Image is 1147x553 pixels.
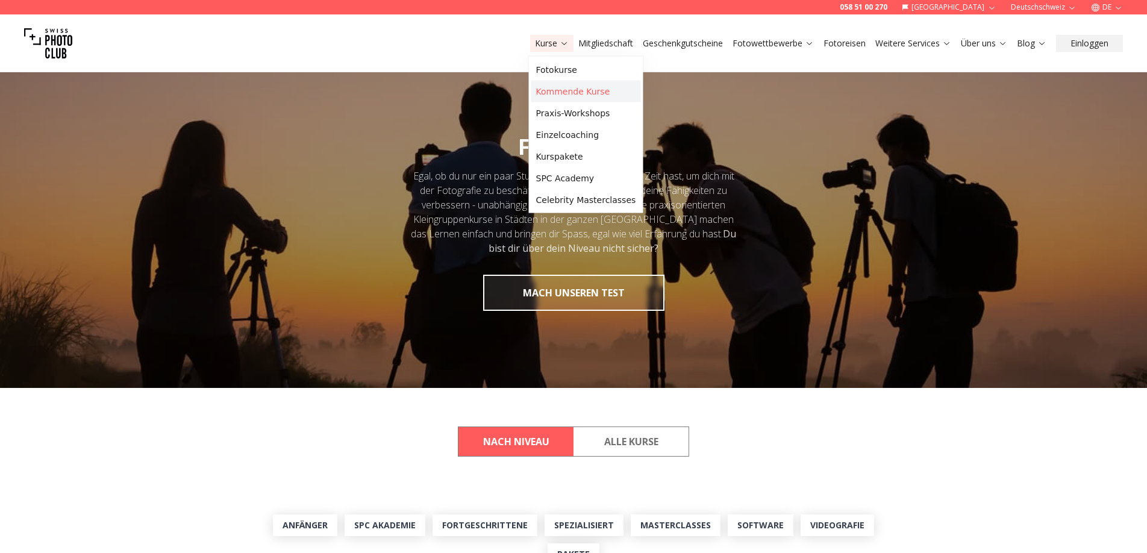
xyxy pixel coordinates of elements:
[573,427,689,456] button: All Courses
[870,35,956,52] button: Weitere Services
[801,514,874,536] a: Videografie
[578,37,633,49] a: Mitgliedschaft
[531,124,641,146] a: Einzelcoaching
[531,167,641,189] a: SPC Academy
[638,35,728,52] button: Geschenkgutscheine
[1017,37,1046,49] a: Blog
[573,35,638,52] button: Mitgliedschaft
[530,35,573,52] button: Kurse
[643,37,723,49] a: Geschenkgutscheine
[531,59,641,81] a: Fotokurse
[458,427,573,456] button: By Level
[1056,35,1123,52] button: Einloggen
[1012,35,1051,52] button: Blog
[531,102,641,124] a: Praxis-Workshops
[410,169,737,255] div: Egal, ob du nur ein paar Stunden oder ein ganzes Jahr Zeit hast, um dich mit der Fotografie zu be...
[875,37,951,49] a: Weitere Services
[518,132,630,161] span: Fotokurse
[531,81,641,102] a: Kommende Kurse
[433,514,537,536] a: Fortgeschrittene
[824,37,866,49] a: Fotoreisen
[273,514,337,536] a: Anfänger
[531,189,641,211] a: Celebrity Masterclasses
[545,514,624,536] a: Spezialisiert
[535,37,569,49] a: Kurse
[345,514,425,536] a: SPC Akademie
[531,146,641,167] a: Kurspakete
[819,35,870,52] button: Fotoreisen
[733,37,814,49] a: Fotowettbewerbe
[956,35,1012,52] button: Über uns
[24,19,72,67] img: Swiss photo club
[961,37,1007,49] a: Über uns
[483,275,664,311] button: MACH UNSEREN TEST
[631,514,720,536] a: MasterClasses
[728,35,819,52] button: Fotowettbewerbe
[458,426,689,457] div: Course filter
[840,2,887,12] a: 058 51 00 270
[728,514,793,536] a: Software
